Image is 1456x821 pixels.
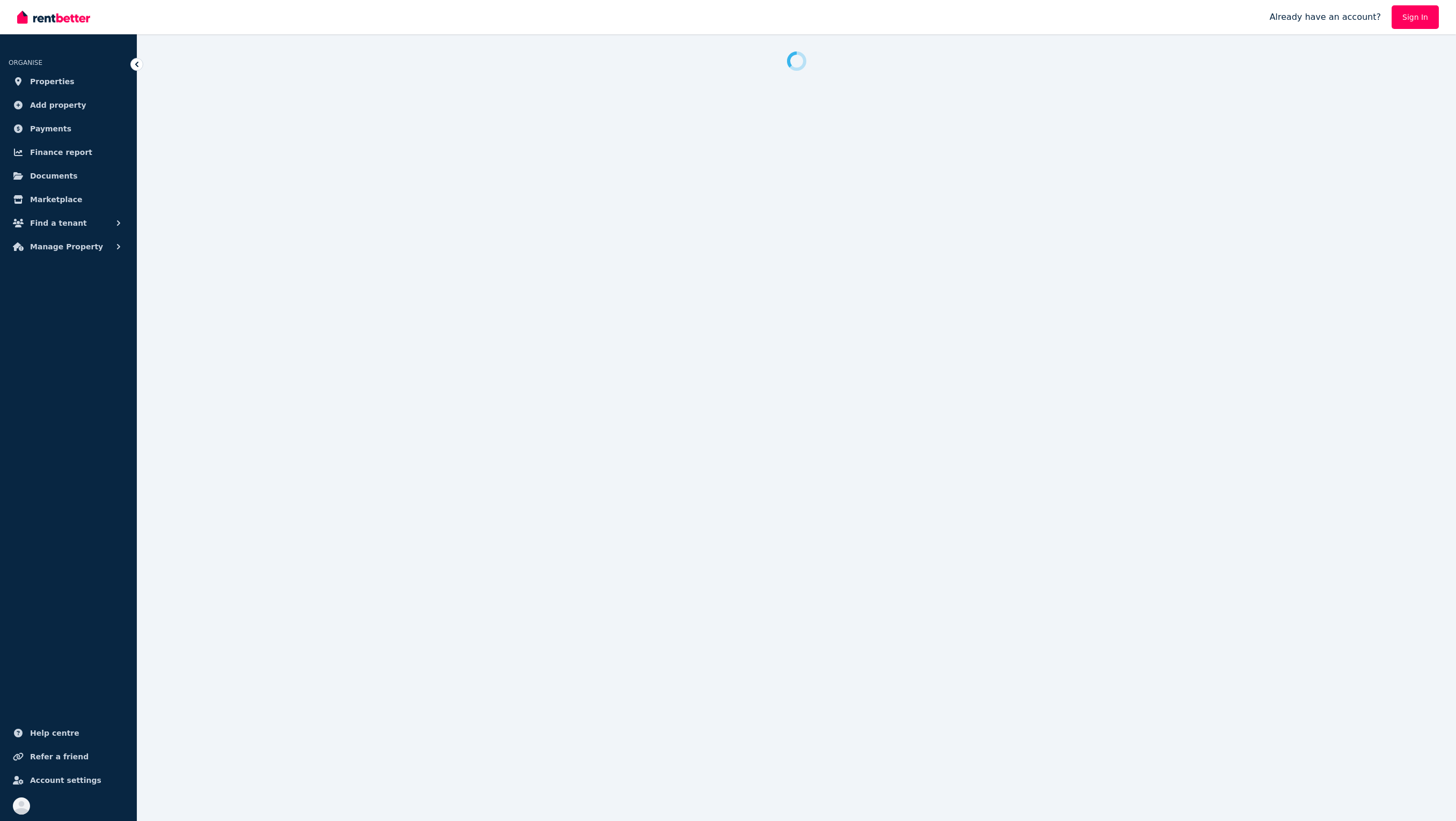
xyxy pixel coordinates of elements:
[17,9,90,25] img: RentBetter
[30,146,92,159] span: Finance report
[30,240,103,253] span: Manage Property
[30,99,86,112] span: Add property
[30,217,87,230] span: Find a tenant
[9,746,128,767] a: Refer a friend
[30,774,101,787] span: Account settings
[30,75,75,88] span: Properties
[9,71,128,92] a: Properties
[1269,11,1381,24] span: Already have an account?
[30,169,78,182] span: Documents
[9,236,128,257] button: Manage Property
[30,727,79,739] span: Help centre
[9,770,128,791] a: Account settings
[30,122,71,135] span: Payments
[9,722,128,744] a: Help centre
[30,750,89,763] span: Refer a friend
[9,142,128,163] a: Finance report
[9,189,128,210] a: Marketplace
[30,193,82,206] span: Marketplace
[9,118,128,139] a: Payments
[9,165,128,187] a: Documents
[1392,5,1439,29] a: Sign In
[9,59,42,66] span: ORGANISE
[9,212,128,234] button: Find a tenant
[9,94,128,116] a: Add property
